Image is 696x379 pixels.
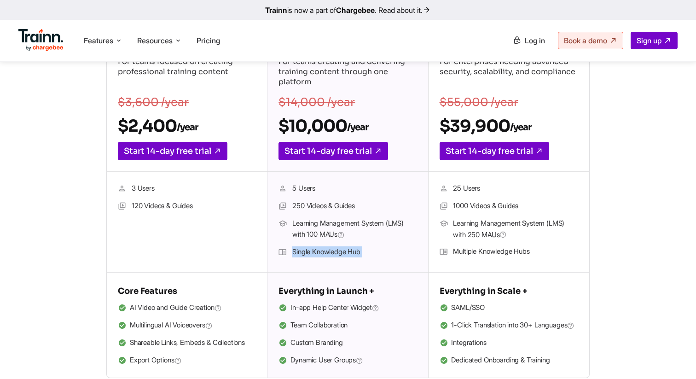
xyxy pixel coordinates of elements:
h2: $10,000 [278,116,417,136]
span: Resources [137,35,173,46]
a: Start 14-day free trial [440,142,549,160]
h5: Core Features [118,284,256,298]
sub: /year [177,122,198,133]
li: Custom Branding [278,337,417,349]
span: Export Options [130,355,182,367]
li: SAML/SSO [440,302,578,314]
span: Features [84,35,113,46]
h5: Everything in Scale + [440,284,578,298]
li: 3 Users [118,183,256,195]
span: Learning Management System (LMS) with 100 MAUs [292,218,417,241]
a: Start 14-day free trial [278,142,388,160]
li: 250 Videos & Guides [278,200,417,212]
b: Chargebee [336,6,375,15]
span: Book a demo [564,36,607,45]
li: Shareable Links, Embeds & Collections [118,337,256,349]
a: Log in [507,32,551,49]
span: 1-Click Translation into 30+ Languages [451,320,574,332]
span: Multilingual AI Voiceovers [130,320,213,332]
h2: $39,900 [440,116,578,136]
sub: /year [510,122,531,133]
li: 1000 Videos & Guides [440,200,578,212]
span: In-app Help Center Widget [290,302,379,314]
sub: /year [347,122,368,133]
a: Pricing [197,36,220,45]
li: 25 Users [440,183,578,195]
a: Sign up [631,32,678,49]
span: AI Video and Guide Creation [130,302,222,314]
span: Log in [525,36,545,45]
h2: $2,400 [118,116,256,136]
span: Dynamic User Groups [290,355,363,367]
li: Team Collaboration [278,320,417,332]
h5: Everything in Launch + [278,284,417,298]
a: Book a demo [558,32,623,49]
li: Dedicated Onboarding & Training [440,355,578,367]
p: For enterprises needing advanced security, scalability, and compliance [440,57,578,89]
p: For teams creating and delivering training content through one platform [278,57,417,89]
s: $14,000 /year [278,95,355,109]
li: Multiple Knowledge Hubs [440,246,578,258]
s: $55,000 /year [440,95,518,109]
li: 120 Videos & Guides [118,200,256,212]
span: Learning Management System (LMS) with 250 MAUs [453,218,578,240]
img: Trainn Logo [18,29,64,51]
li: 5 Users [278,183,417,195]
span: Sign up [637,36,661,45]
p: For teams focused on creating professional training content [118,57,256,89]
s: $3,600 /year [118,95,189,109]
li: Single Knowledge Hub [278,246,417,258]
li: Integrations [440,337,578,349]
a: Start 14-day free trial [118,142,227,160]
b: Trainn [265,6,287,15]
iframe: Chat Widget [650,335,696,379]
